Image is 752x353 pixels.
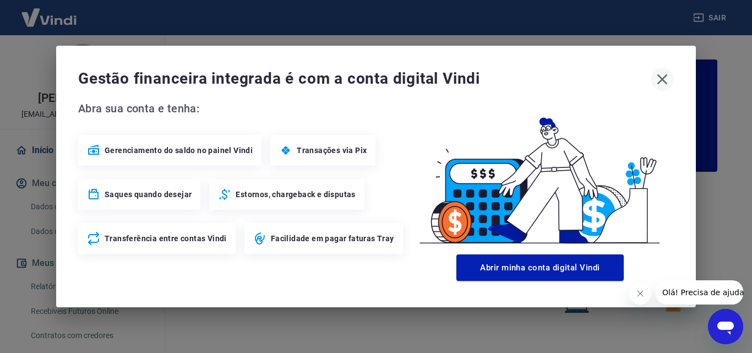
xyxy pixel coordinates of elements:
span: Saques quando desejar [105,189,192,200]
img: Good Billing [406,100,674,250]
iframe: Mensagem da empresa [656,280,743,305]
span: Abra sua conta e tenha: [78,100,406,117]
span: Facilidade em pagar faturas Tray [271,233,394,244]
span: Transações via Pix [297,145,367,156]
span: Gerenciamento do saldo no painel Vindi [105,145,253,156]
span: Estornos, chargeback e disputas [236,189,355,200]
iframe: Fechar mensagem [629,283,651,305]
span: Gestão financeira integrada é com a conta digital Vindi [78,68,651,90]
span: Transferência entre contas Vindi [105,233,227,244]
button: Abrir minha conta digital Vindi [456,254,624,281]
iframe: Botão para abrir a janela de mensagens [708,309,743,344]
span: Olá! Precisa de ajuda? [7,8,92,17]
